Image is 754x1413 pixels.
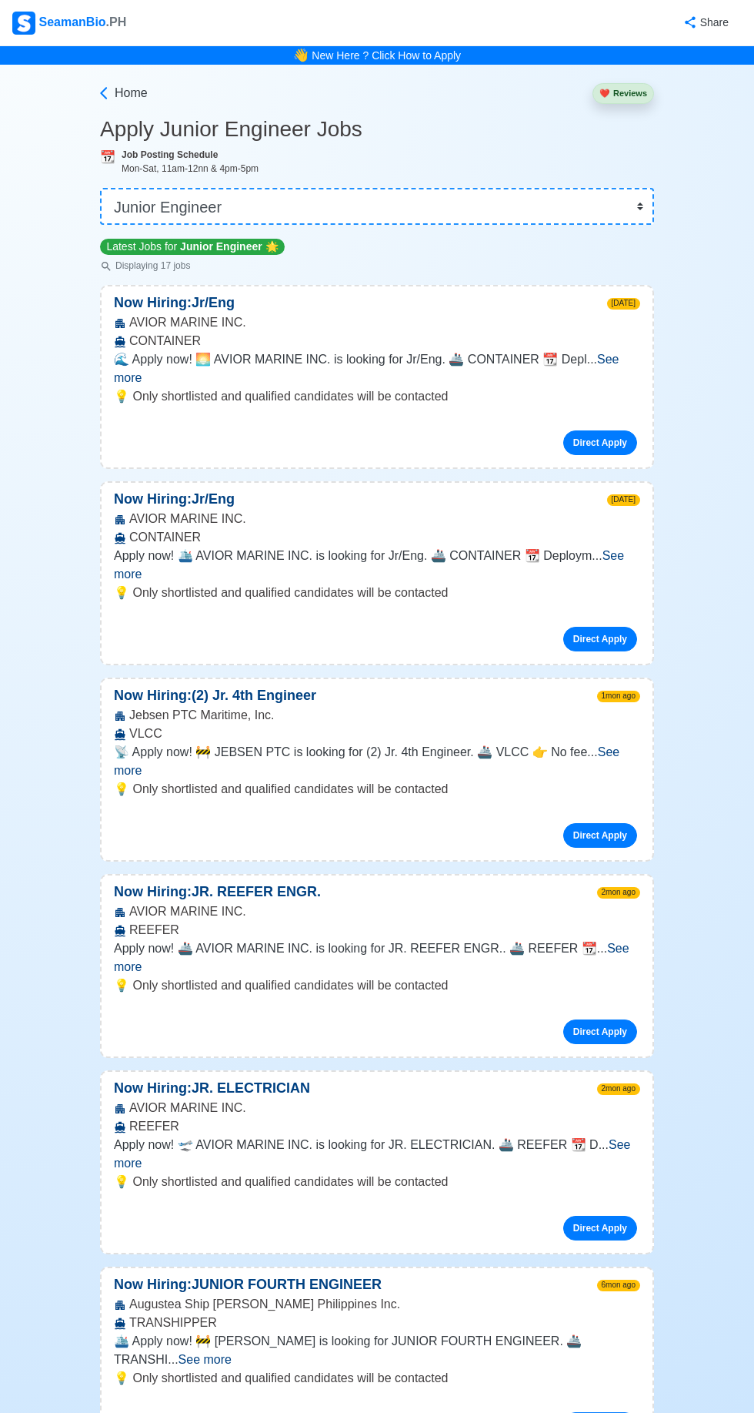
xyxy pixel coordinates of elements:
span: 📡 Apply now! 🚧 JEBSEN PTC is looking for (2) Jr. 4th Engineer. 🚢 VLCC 👉 No fee [114,745,587,758]
p: 💡 Only shortlisted and qualified candidates will be contacted [114,780,640,799]
p: Now Hiring: (2) Jr. 4th Engineer [102,685,329,706]
a: Direct Apply [563,823,637,848]
a: New Here ? Click How to Apply [312,49,461,62]
div: AVIOR MARINE INC. REEFER [102,1099,652,1136]
button: Share [668,8,742,38]
p: 💡 Only shortlisted and qualified candidates will be contacted [114,387,640,406]
span: calendar [100,150,115,163]
span: Apply now! 🛫 AVIOR MARINE INC. is looking for JR. ELECTRICIAN. 🚢 REEFER 📆 D [114,1138,599,1151]
span: Junior Engineer [180,240,262,253]
a: Home [96,84,148,102]
span: heart [599,89,610,98]
span: Home [115,84,148,102]
div: SeamanBio [12,12,126,35]
span: See more [178,1353,232,1366]
p: 💡 Only shortlisted and qualified candidates will be contacted [114,1173,640,1191]
span: .PH [106,15,127,28]
span: [DATE] [607,298,640,310]
span: 1mon ago [597,691,640,702]
p: Latest Jobs for [100,239,285,255]
span: 2mon ago [597,887,640,899]
div: Augustea Ship [PERSON_NAME] Philippines Inc. TRANSHIPPER [102,1295,652,1332]
p: 💡 Only shortlisted and qualified candidates will be contacted [114,1369,640,1388]
span: Apply now! 🛳️ AVIOR MARINE INC. is looking for Jr/Eng. 🚢 CONTAINER 📆 Deploym [114,549,592,562]
p: 💡 Only shortlisted and qualified candidates will be contacted [114,584,640,602]
span: bell [289,43,312,67]
span: 2mon ago [597,1083,640,1095]
span: See more [114,942,629,973]
div: Jebsen PTC Maritime, Inc. VLCC [102,706,652,743]
h3: Apply Junior Engineer Jobs [100,116,654,142]
p: Now Hiring: JR. REEFER ENGR. [102,882,333,902]
div: AVIOR MARINE INC. CONTAINER [102,510,652,547]
p: Displaying 17 jobs [100,259,285,273]
span: 🌊 Apply now! 🌅 AVIOR MARINE INC. is looking for Jr/Eng. 🚢 CONTAINER 📆 Depl [114,353,587,366]
a: Direct Apply [563,430,637,455]
span: See more [114,353,619,384]
p: Now Hiring: JR. ELECTRICIAN [102,1078,322,1099]
a: Direct Apply [563,627,637,651]
img: Logo [12,12,35,35]
span: [DATE] [607,494,640,506]
span: 🛳️ Apply now! 🚧 [PERSON_NAME] is looking for JUNIOR FOURTH ENGINEER. 🚢 TRANSHI [114,1334,582,1366]
p: Now Hiring: JUNIOR FOURTH ENGINEER [102,1274,394,1295]
div: Mon-Sat, 11am-12nn & 4pm-5pm [122,162,654,176]
a: Direct Apply [563,1216,637,1241]
p: 💡 Only shortlisted and qualified candidates will be contacted [114,976,640,995]
b: Job Posting Schedule [122,149,218,160]
span: ... [114,353,619,384]
span: star [265,240,279,253]
p: Now Hiring: Jr/Eng [102,293,247,313]
div: AVIOR MARINE INC. REEFER [102,902,652,939]
button: heartReviews [592,83,654,104]
div: AVIOR MARINE INC. CONTAINER [102,313,652,350]
span: ... [168,1353,232,1366]
span: ... [114,942,629,973]
p: Now Hiring: Jr/Eng [102,489,247,510]
a: Direct Apply [563,1020,637,1044]
span: 6mon ago [597,1280,640,1291]
span: Apply now! 🚢 AVIOR MARINE INC. is looking for JR. REEFER ENGR.. 🚢 REEFER 📆 [114,942,597,955]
